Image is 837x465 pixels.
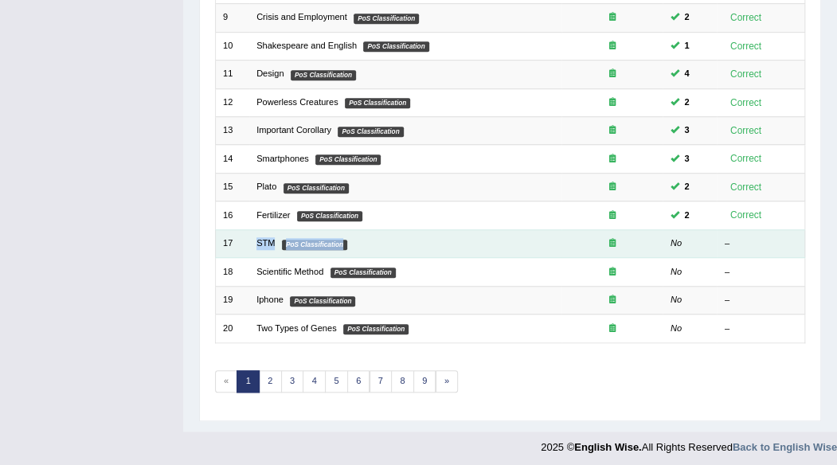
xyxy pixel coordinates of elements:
[569,237,655,250] div: Exam occurring question
[679,180,694,194] span: You can still take this question
[215,173,249,201] td: 15
[569,322,655,335] div: Exam occurring question
[569,294,655,307] div: Exam occurring question
[256,125,331,135] a: Important Corollary
[569,11,655,24] div: Exam occurring question
[215,61,249,88] td: 11
[256,68,284,78] a: Design
[215,117,249,145] td: 13
[282,240,347,250] em: PoS Classification
[315,154,381,165] em: PoS Classification
[330,268,396,278] em: PoS Classification
[297,211,362,221] em: PoS Classification
[343,324,409,334] em: PoS Classification
[256,12,347,21] a: Crisis and Employment
[725,237,797,250] div: –
[291,70,356,80] em: PoS Classification
[671,323,682,333] em: No
[338,127,403,137] em: PoS Classification
[215,229,249,257] td: 17
[256,97,338,107] a: Powerless Creatures
[671,295,682,304] em: No
[679,67,694,81] span: You can still take this question
[541,432,837,455] div: 2025 © All Rights Reserved
[256,267,323,276] a: Scientific Method
[303,370,326,393] a: 4
[725,322,797,335] div: –
[370,370,393,393] a: 7
[391,370,414,393] a: 8
[436,370,459,393] a: »
[237,370,260,393] a: 1
[725,10,767,25] div: Correct
[354,14,419,24] em: PoS Classification
[671,238,682,248] em: No
[256,41,357,50] a: Shakespeare and English
[733,441,837,453] a: Back to English Wise
[215,32,249,60] td: 10
[215,370,238,393] span: «
[725,123,767,139] div: Correct
[256,210,290,220] a: Fertilizer
[569,266,655,279] div: Exam occurring question
[256,182,276,191] a: Plato
[725,207,767,223] div: Correct
[671,267,682,276] em: No
[725,66,767,82] div: Correct
[569,181,655,193] div: Exam occurring question
[215,258,249,286] td: 18
[215,4,249,32] td: 9
[256,295,284,304] a: Iphone
[569,96,655,109] div: Exam occurring question
[256,154,309,163] a: Smartphones
[569,153,655,166] div: Exam occurring question
[569,68,655,80] div: Exam occurring question
[413,370,436,393] a: 9
[215,201,249,229] td: 16
[284,183,349,193] em: PoS Classification
[215,286,249,314] td: 19
[569,209,655,222] div: Exam occurring question
[345,98,410,108] em: PoS Classification
[725,179,767,195] div: Correct
[725,294,797,307] div: –
[725,38,767,54] div: Correct
[325,370,348,393] a: 5
[215,88,249,116] td: 12
[256,323,337,333] a: Two Types of Genes
[574,441,641,453] strong: English Wise.
[679,96,694,110] span: You can still take this question
[281,370,304,393] a: 3
[215,315,249,342] td: 20
[679,10,694,25] span: You can still take this question
[725,266,797,279] div: –
[363,41,428,52] em: PoS Classification
[256,238,275,248] a: STM
[569,40,655,53] div: Exam occurring question
[725,150,767,166] div: Correct
[290,296,355,307] em: PoS Classification
[259,370,282,393] a: 2
[725,95,767,111] div: Correct
[215,145,249,173] td: 14
[679,123,694,138] span: You can still take this question
[679,39,694,53] span: You can still take this question
[347,370,370,393] a: 6
[679,152,694,166] span: You can still take this question
[679,209,694,223] span: You can still take this question
[569,124,655,137] div: Exam occurring question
